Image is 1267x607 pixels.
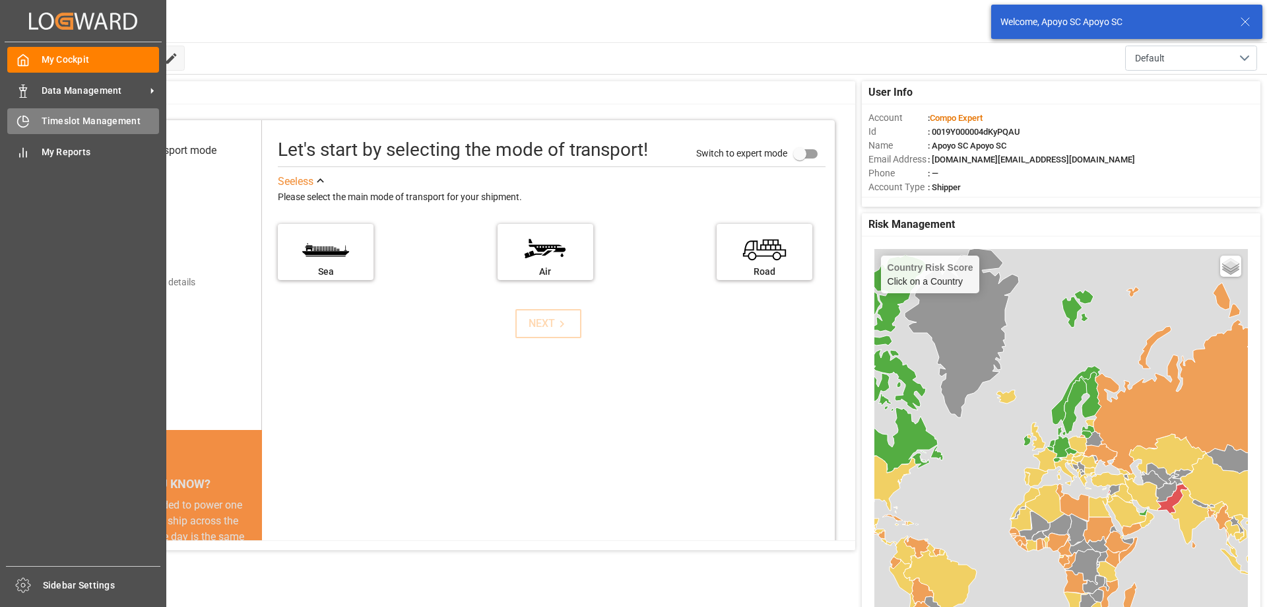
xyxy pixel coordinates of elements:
[888,262,973,273] h4: Country Risk Score
[868,153,928,166] span: Email Address
[868,139,928,153] span: Name
[529,316,569,332] div: NEXT
[868,180,928,194] span: Account Type
[723,265,806,279] div: Road
[928,141,1006,151] span: : Apoyo SC Apoyo SC
[284,265,367,279] div: Sea
[868,166,928,180] span: Phone
[888,262,973,287] div: Click on a Country
[278,190,826,205] div: Please select the main mode of transport for your shipment.
[928,182,961,192] span: : Shipper
[278,174,313,190] div: See less
[278,136,648,164] div: Let's start by selecting the mode of transport!
[42,114,160,128] span: Timeslot Management
[42,84,146,98] span: Data Management
[868,217,955,232] span: Risk Management
[928,113,983,123] span: :
[868,85,913,100] span: User Info
[515,309,581,338] button: NEXT
[7,139,159,164] a: My Reports
[868,125,928,139] span: Id
[42,53,160,67] span: My Cockpit
[1000,15,1227,29] div: Welcome, Apoyo SC Apoyo SC
[928,168,938,178] span: : —
[1220,256,1241,277] a: Layers
[71,470,262,497] div: DID YOU KNOW?
[928,155,1135,164] span: : [DOMAIN_NAME][EMAIL_ADDRESS][DOMAIN_NAME]
[7,108,159,134] a: Timeslot Management
[696,147,787,158] span: Switch to expert mode
[42,145,160,159] span: My Reports
[928,127,1020,137] span: : 0019Y000004dKyPQAU
[1125,46,1257,71] button: open menu
[1135,52,1165,65] span: Default
[930,113,983,123] span: Compo Expert
[43,579,161,592] span: Sidebar Settings
[7,47,159,73] a: My Cockpit
[504,265,587,279] div: Air
[868,111,928,125] span: Account
[87,497,246,592] div: The energy needed to power one large container ship across the ocean in a single day is the same ...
